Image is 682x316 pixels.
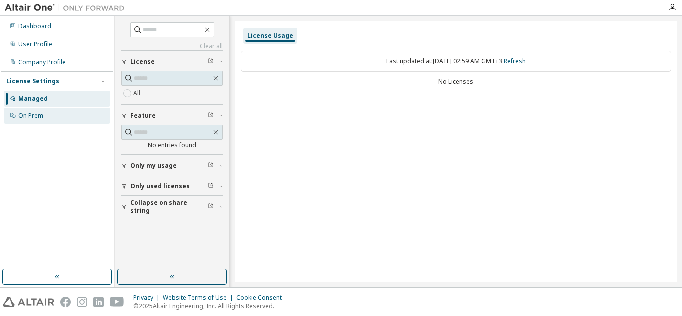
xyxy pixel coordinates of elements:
img: linkedin.svg [93,297,104,307]
div: No Licenses [241,78,671,86]
img: youtube.svg [110,297,124,307]
img: facebook.svg [60,297,71,307]
div: License Usage [247,32,293,40]
div: Dashboard [18,22,51,30]
img: Altair One [5,3,130,13]
div: Cookie Consent [236,294,288,302]
a: Clear all [121,42,223,50]
div: On Prem [18,112,43,120]
div: User Profile [18,40,52,48]
div: Managed [18,95,48,103]
span: Clear filter [208,162,214,170]
button: Collapse on share string [121,196,223,218]
span: Clear filter [208,58,214,66]
button: Feature [121,105,223,127]
span: Feature [130,112,156,120]
span: Collapse on share string [130,199,208,215]
div: Website Terms of Use [163,294,236,302]
button: Only used licenses [121,175,223,197]
label: All [133,87,142,99]
img: instagram.svg [77,297,87,307]
img: altair_logo.svg [3,297,54,307]
span: Only my usage [130,162,177,170]
span: License [130,58,155,66]
div: Last updated at: [DATE] 02:59 AM GMT+3 [241,51,671,72]
span: Clear filter [208,182,214,190]
a: Refresh [504,57,526,65]
div: Company Profile [18,58,66,66]
span: Clear filter [208,112,214,120]
span: Clear filter [208,203,214,211]
button: Only my usage [121,155,223,177]
div: Privacy [133,294,163,302]
button: License [121,51,223,73]
span: Only used licenses [130,182,190,190]
p: © 2025 Altair Engineering, Inc. All Rights Reserved. [133,302,288,310]
div: No entries found [121,141,223,149]
div: License Settings [6,77,59,85]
